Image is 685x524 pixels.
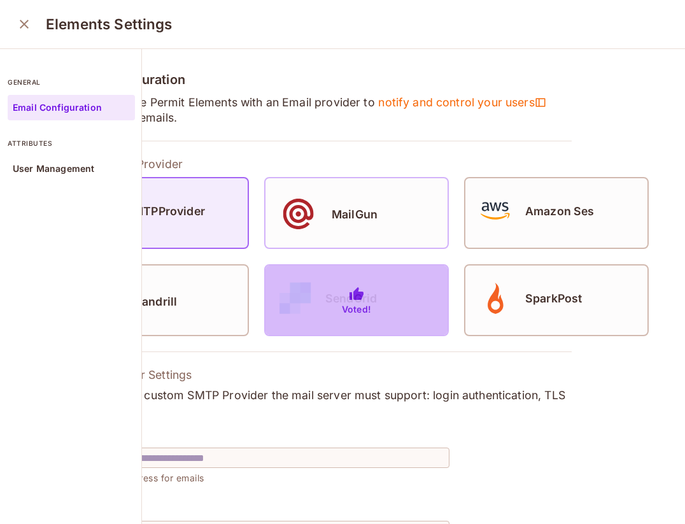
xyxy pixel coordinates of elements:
[13,103,102,113] p: Email Configuration
[525,205,595,218] h5: Amazon Ses
[11,11,37,37] button: close
[332,208,378,221] h5: MailGun
[525,292,582,305] h5: SparkPost
[378,95,546,110] span: notify and control your users
[64,157,572,172] p: Choose your Provider
[64,367,572,383] p: SMTP Provider Settings
[46,15,173,33] h3: Elements Settings
[125,205,205,218] h5: SMTPProvider
[64,72,572,87] h4: Email Configuration
[64,468,449,483] p: Default from address for emails
[8,138,135,148] p: attributes
[8,77,135,87] p: general
[64,388,572,418] p: In order to set custom SMTP Provider the mail server must support: login authentication, TLS 1.0 ...
[342,304,371,315] p: Voted!
[64,95,572,125] p: Easily integrate Permit Elements with an Email provider to using custom emails.
[13,164,94,174] p: User Management
[132,295,177,308] h5: Mandrill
